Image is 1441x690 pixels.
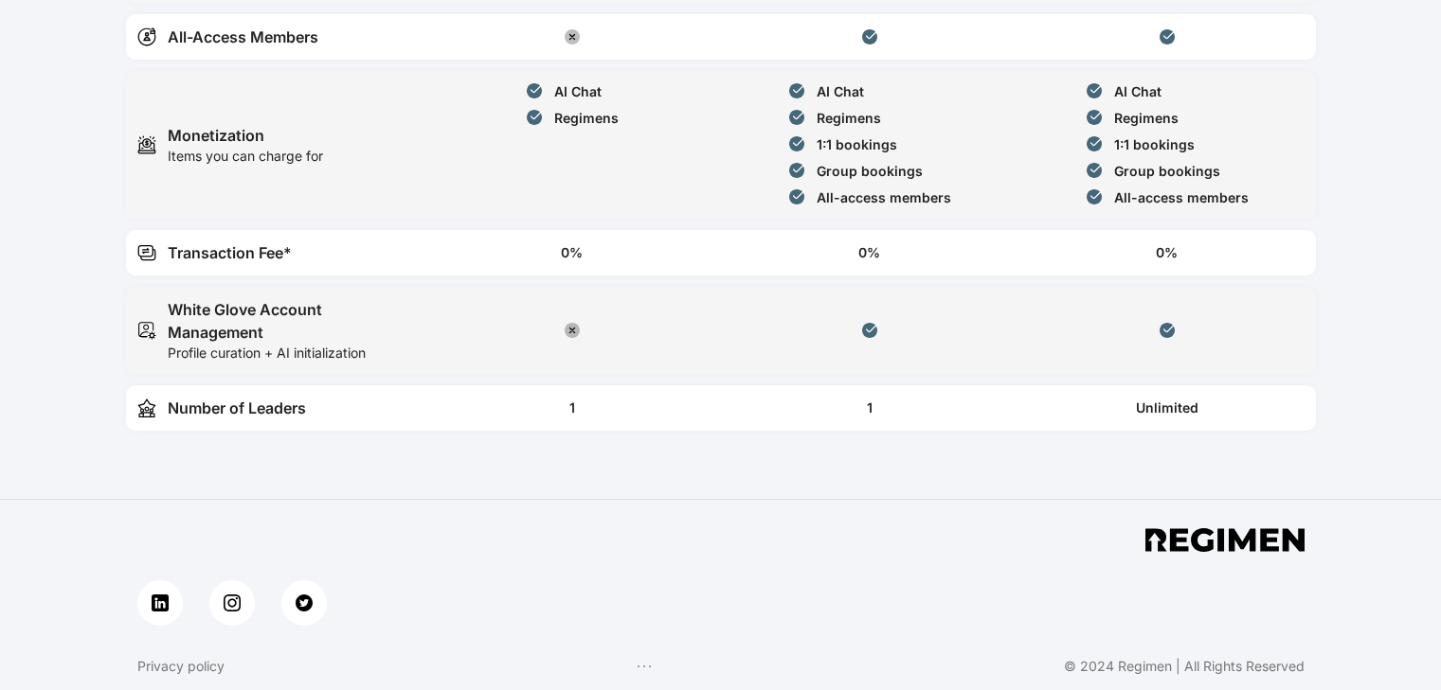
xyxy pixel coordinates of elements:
[296,594,313,611] img: twitter button
[137,241,156,264] img: transaction_fee.svg
[867,398,873,417] div: 1
[152,594,169,611] img: linkedin button
[1114,162,1220,181] div: Group bookings
[168,241,292,264] div: Transaction Fee*
[281,580,327,626] a: twitter
[1136,398,1198,417] div: Unlimited
[1114,135,1195,154] div: 1:1 bookings
[817,188,951,207] div: All-access members
[168,147,323,166] div: Items you can charge for
[817,162,923,181] div: Group bookings
[137,298,156,363] img: white_glove_account_management.svg
[569,398,575,417] div: 1
[224,594,241,611] img: instagram button
[1156,243,1178,262] div: 0%
[137,397,156,419] img: number_leaders.svg
[168,124,323,147] div: Monetization
[168,344,412,363] div: Profile curation + AI initialization
[209,580,255,626] a: instagram
[1145,528,1305,552] img: app footer logo
[817,82,864,101] div: AI Chat
[1114,82,1162,101] div: AI Chat
[168,298,412,344] div: White Glove Account Management
[1064,657,1305,676] div: © 2024 Regimen | All Rights Reserved
[554,109,619,128] div: Regimens
[137,26,156,48] img: all_access_members.svg
[1114,188,1249,207] div: All-access members
[137,580,183,626] a: linkedin
[817,135,897,154] div: 1:1 bookings
[137,124,156,166] img: monetization.svg
[168,26,318,48] div: All-Access Members
[1114,109,1179,128] div: Regimens
[554,82,602,101] div: AI Chat
[858,243,880,262] div: 0%
[168,397,306,419] div: Number of Leaders
[817,109,881,128] div: Regimens
[137,657,225,676] a: Privacy policy
[561,243,583,262] div: 0%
